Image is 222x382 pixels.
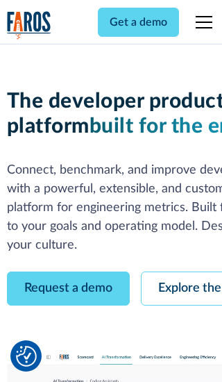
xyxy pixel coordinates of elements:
[7,11,51,40] a: home
[16,346,37,367] img: Revisit consent button
[7,11,51,40] img: Logo of the analytics and reporting company Faros.
[7,272,130,306] a: Request a demo
[187,6,215,39] div: menu
[16,346,37,367] button: Cookie Settings
[98,8,179,37] a: Get a demo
